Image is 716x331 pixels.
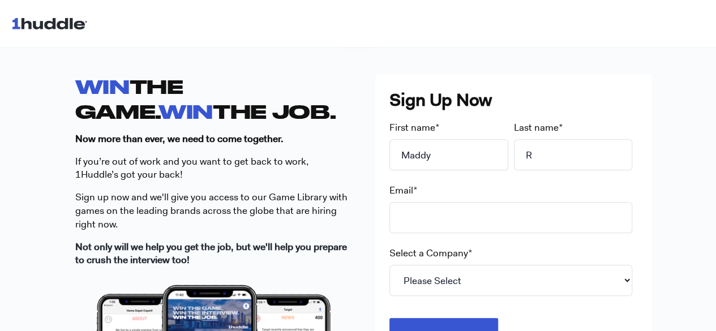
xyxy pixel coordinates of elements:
[75,155,308,181] span: If you’re out of work and you want to get back to work, 1Huddle’s got your back!
[514,121,559,134] span: Last name
[389,247,468,259] span: Select a Company
[389,88,638,112] h3: Sign Up Now
[11,12,92,34] img: 1huddle
[158,100,213,122] span: WIN
[75,191,348,230] span: ign up now and we'll give you access to our Game Library with games on the leading brands across ...
[75,191,352,231] p: S
[75,240,347,266] strong: Not only will we help you get the job, but we'll help you prepare to crush the interview too!
[389,184,413,196] span: Email
[75,75,130,97] span: WIN
[75,132,284,145] strong: Now more than ever, we need to come together.
[75,75,336,122] strong: THE GAME. THE JOB.
[389,121,435,134] span: First name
